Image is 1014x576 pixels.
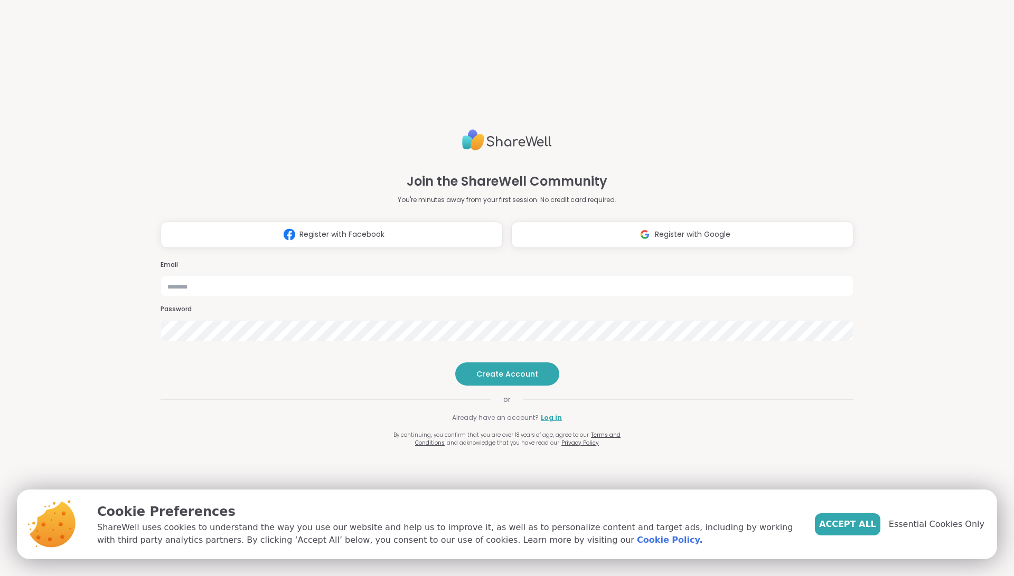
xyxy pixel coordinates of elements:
[447,439,559,447] span: and acknowledge that you have read our
[462,125,552,155] img: ShareWell Logo
[541,413,562,423] a: Log in
[299,229,384,240] span: Register with Facebook
[415,431,621,447] a: Terms and Conditions
[161,305,853,314] h3: Password
[393,431,589,439] span: By continuing, you confirm that you are over 18 years of age, agree to our
[279,225,299,244] img: ShareWell Logomark
[161,222,503,248] button: Register with Facebook
[452,413,539,423] span: Already have an account?
[455,362,559,386] button: Create Account
[476,369,538,379] span: Create Account
[819,518,876,531] span: Accept All
[637,534,702,546] a: Cookie Policy.
[161,261,853,270] h3: Email
[97,502,798,521] p: Cookie Preferences
[407,172,607,191] h1: Join the ShareWell Community
[889,518,984,531] span: Essential Cookies Only
[97,521,798,546] p: ShareWell uses cookies to understand the way you use our website and help us to improve it, as we...
[561,439,599,447] a: Privacy Policy
[511,222,853,248] button: Register with Google
[815,513,880,535] button: Accept All
[655,229,730,240] span: Register with Google
[398,195,616,205] p: You're minutes away from your first session. No credit card required.
[491,394,523,405] span: or
[635,225,655,244] img: ShareWell Logomark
